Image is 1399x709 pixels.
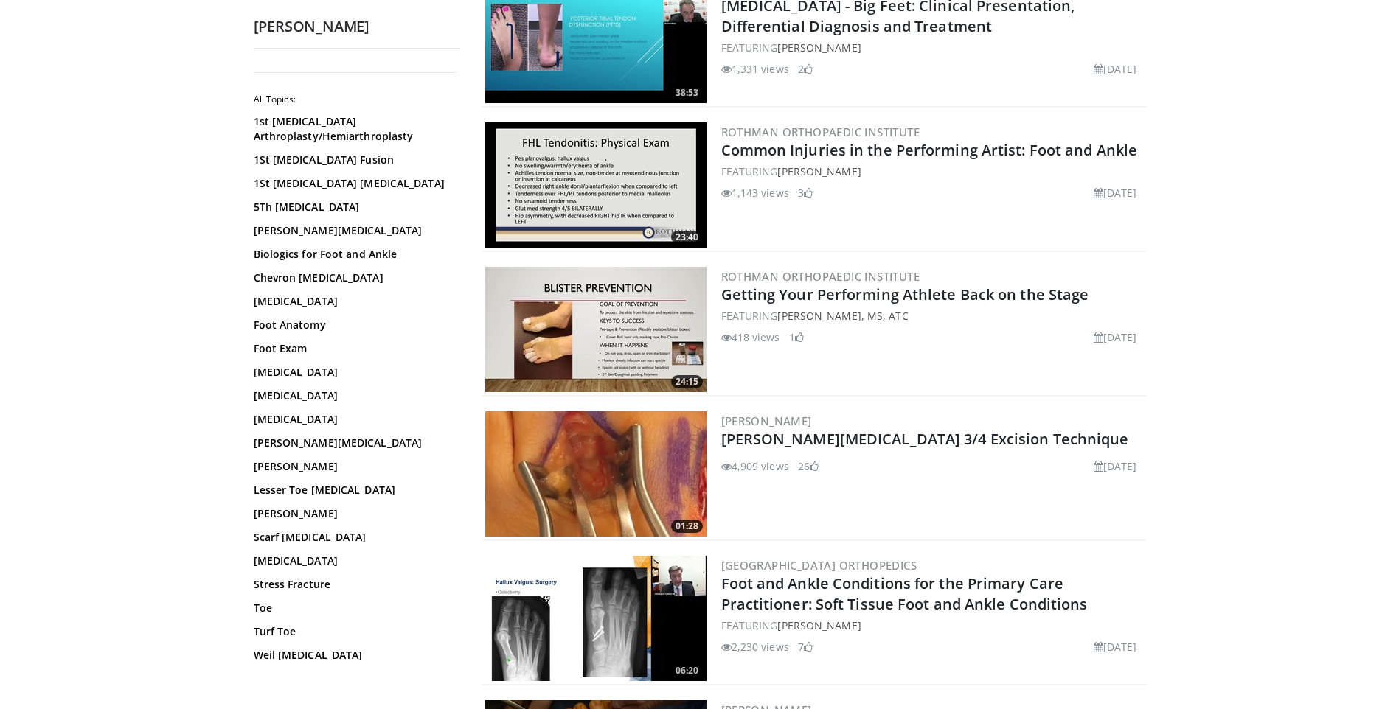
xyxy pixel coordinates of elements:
div: FEATURING [721,40,1143,55]
a: Scarf [MEDICAL_DATA] [254,530,453,545]
a: [PERSON_NAME] [254,506,453,521]
a: [GEOGRAPHIC_DATA] Orthopedics [721,558,917,573]
li: [DATE] [1094,329,1137,345]
a: [MEDICAL_DATA] [254,388,453,403]
li: 418 views [721,329,780,345]
a: Stress Fracture [254,577,453,592]
a: 1St [MEDICAL_DATA] Fusion [254,153,453,167]
span: 23:40 [671,231,703,244]
a: Chevron [MEDICAL_DATA] [254,270,453,285]
a: 23:40 [485,122,707,248]
a: [PERSON_NAME][MEDICAL_DATA] 3/4 Excision Technique [721,429,1129,449]
a: [PERSON_NAME][MEDICAL_DATA] [254,223,453,238]
a: [PERSON_NAME] [721,413,812,428]
a: 1st [MEDICAL_DATA] Arthroplasty/Hemiarthroplasty [254,114,453,144]
a: Getting Your Performing Athlete Back on the Stage [721,284,1089,304]
a: [PERSON_NAME] [777,618,861,632]
li: 2,230 views [721,639,789,654]
img: 41722aff-e780-440d-842e-bf809c9f391f.300x170_q85_crop-smart_upscale.jpg [485,556,707,681]
li: 7 [798,639,813,654]
li: 1,331 views [721,61,789,77]
div: FEATURING [721,618,1143,633]
a: Lesser Toe [MEDICAL_DATA] [254,483,453,497]
a: 5Th [MEDICAL_DATA] [254,200,453,214]
a: Turf Toe [254,624,453,639]
a: [MEDICAL_DATA] [254,294,453,309]
h2: [PERSON_NAME] [254,17,460,36]
img: c7409758-0933-4800-8394-6001db51db8f.300x170_q85_crop-smart_upscale.jpg [485,267,707,392]
a: Biologics for Foot and Ankle [254,247,453,262]
a: [MEDICAL_DATA] [254,412,453,427]
span: 06:20 [671,664,703,677]
a: 01:28 [485,411,707,537]
li: 3 [798,185,813,200]
li: [DATE] [1094,639,1137,654]
span: 01:28 [671,520,703,533]
a: [PERSON_NAME][MEDICAL_DATA] [254,436,453,450]
li: 1 [789,329,804,345]
a: Rothman Orthopaedic Institute [721,269,920,284]
a: [PERSON_NAME] [777,41,861,55]
a: Foot Exam [254,341,453,356]
div: FEATURING [721,308,1143,324]
a: [PERSON_NAME], MS, ATC [777,309,908,323]
a: [MEDICAL_DATA] [254,553,453,568]
a: Foot and Ankle Conditions for the Primary Care Practitioner: Soft Tissue Foot and Ankle Conditions [721,573,1088,614]
a: 06:20 [485,556,707,681]
a: [PERSON_NAME] [777,164,861,178]
li: 1,143 views [721,185,789,200]
li: [DATE] [1094,61,1137,77]
a: Weil [MEDICAL_DATA] [254,648,453,663]
h2: All Topics: [254,94,457,105]
li: 2 [798,61,813,77]
a: Toe [254,601,453,615]
li: [DATE] [1094,458,1137,474]
a: [PERSON_NAME] [254,459,453,474]
a: 24:15 [485,267,707,392]
a: 1St [MEDICAL_DATA] [MEDICAL_DATA] [254,176,453,191]
li: 26 [798,458,819,474]
a: Common Injuries in the Performing Artist: Foot and Ankle [721,140,1138,160]
li: 4,909 views [721,458,789,474]
img: bcdc3080-324d-470b-a662-5b3f8e79094e.300x170_q85_crop-smart_upscale.jpg [485,122,707,248]
img: 42cb2589-ede3-4ce9-bf09-25f2d5a5764f.300x170_q85_crop-smart_upscale.jpg [485,411,707,537]
a: Foot Anatomy [254,318,453,332]
a: Rothman Orthopaedic Institute [721,125,920,139]
a: [MEDICAL_DATA] [254,365,453,380]
div: FEATURING [721,164,1143,179]
span: 38:53 [671,86,703,99]
li: [DATE] [1094,185,1137,200]
span: 24:15 [671,375,703,388]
